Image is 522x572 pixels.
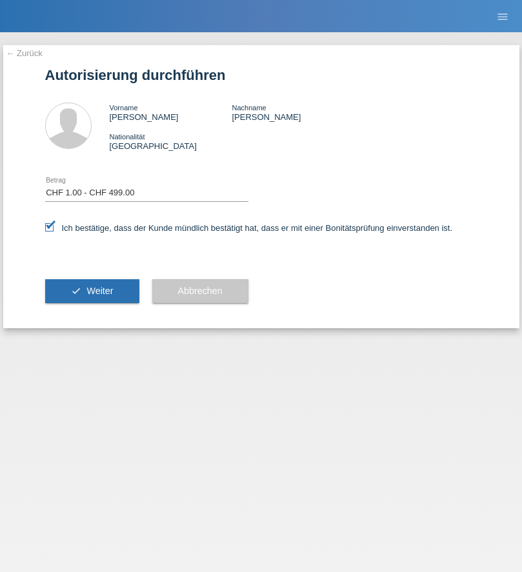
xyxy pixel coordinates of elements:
i: check [71,286,81,296]
a: menu [490,12,516,20]
h1: Autorisierung durchführen [45,67,477,83]
span: Nachname [232,104,266,112]
span: Vorname [110,104,138,112]
button: Abbrechen [152,279,248,304]
div: [PERSON_NAME] [110,103,232,122]
div: [GEOGRAPHIC_DATA] [110,132,232,151]
button: check Weiter [45,279,139,304]
span: Abbrechen [178,286,223,296]
label: Ich bestätige, dass der Kunde mündlich bestätigt hat, dass er mit einer Bonitätsprüfung einversta... [45,223,453,233]
div: [PERSON_NAME] [232,103,354,122]
span: Weiter [86,286,113,296]
i: menu [496,10,509,23]
a: ← Zurück [6,48,43,58]
span: Nationalität [110,133,145,141]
